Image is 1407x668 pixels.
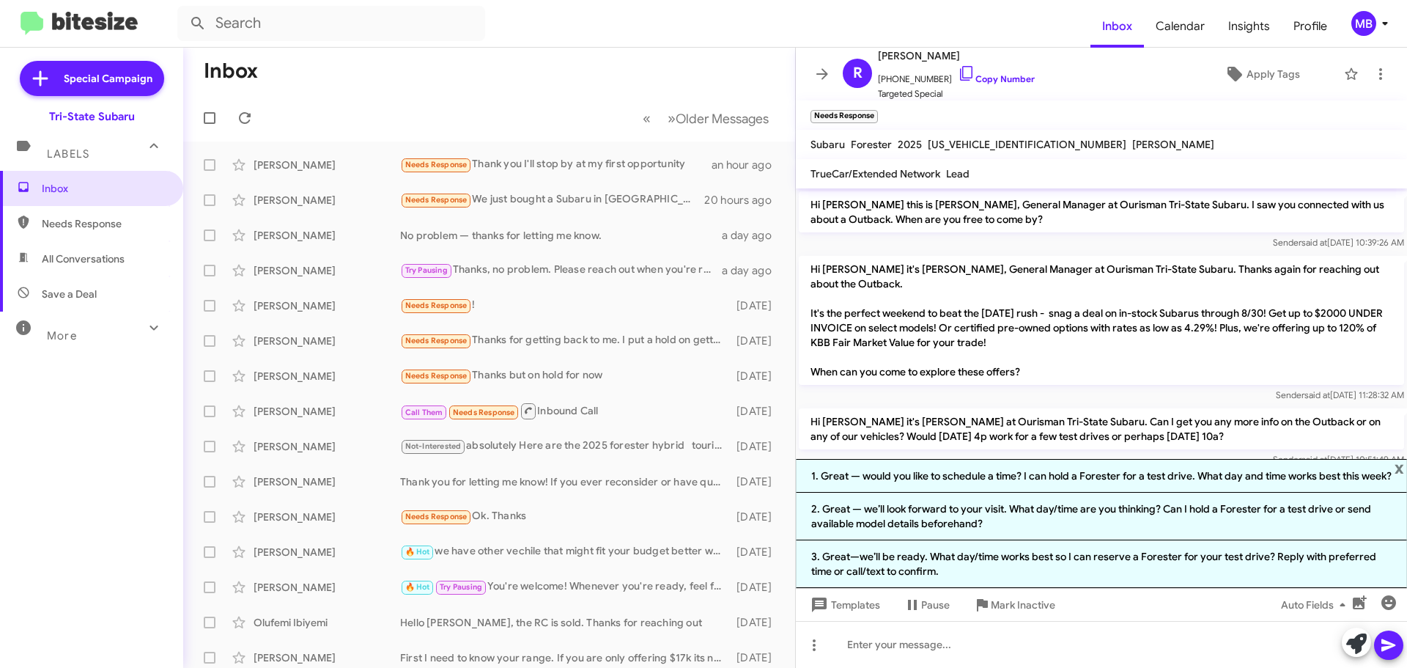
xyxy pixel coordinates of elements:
[946,167,970,180] span: Lead
[1247,61,1300,87] span: Apply Tags
[177,6,485,41] input: Search
[1132,138,1214,151] span: [PERSON_NAME]
[254,615,400,630] div: Olufemi Ibiyemi
[659,103,778,133] button: Next
[1186,61,1337,87] button: Apply Tags
[405,160,468,169] span: Needs Response
[400,332,729,349] div: Thanks for getting back to me. I put a hold on getting a new car.
[704,193,783,208] div: 20 hours ago
[810,138,845,151] span: Subaru
[1269,592,1363,618] button: Auto Fields
[20,61,164,96] a: Special Campaign
[254,650,400,665] div: [PERSON_NAME]
[453,408,515,417] span: Needs Response
[405,582,430,592] span: 🔥 Hot
[712,158,783,172] div: an hour ago
[405,265,448,275] span: Try Pausing
[400,402,729,420] div: Inbound Call
[729,510,783,524] div: [DATE]
[405,441,462,451] span: Not-Interested
[400,367,729,384] div: Thanks but on hold for now
[42,181,166,196] span: Inbox
[1216,5,1282,48] a: Insights
[400,474,729,489] div: Thank you for letting me know! If you ever reconsider or have questions in the future, feel free ...
[254,545,400,559] div: [PERSON_NAME]
[400,191,704,208] div: We just bought a Subaru in [GEOGRAPHIC_DATA] - thanks for asking
[668,109,676,128] span: »
[47,147,89,161] span: Labels
[254,193,400,208] div: [PERSON_NAME]
[47,329,77,342] span: More
[400,543,729,560] div: we have other vechile that might fit your budget better will less insurance prices vehicle
[1339,11,1391,36] button: MB
[1273,454,1404,465] span: Sender [DATE] 10:51:49 AM
[405,301,468,310] span: Needs Response
[49,109,135,124] div: Tri-State Subaru
[722,228,783,243] div: a day ago
[254,474,400,489] div: [PERSON_NAME]
[729,298,783,313] div: [DATE]
[796,540,1407,588] li: 3. Great—we’ll be ready. What day/time works best so I can reserve a Forester for your test drive...
[405,336,468,345] span: Needs Response
[254,263,400,278] div: [PERSON_NAME]
[729,404,783,419] div: [DATE]
[204,59,258,83] h1: Inbox
[400,262,722,279] div: Thanks, no problem. Please reach out when you're ready. I'll be here to answer questions or sched...
[405,512,468,521] span: Needs Response
[729,369,783,383] div: [DATE]
[1144,5,1216,48] a: Calendar
[254,228,400,243] div: [PERSON_NAME]
[64,71,152,86] span: Special Campaign
[1282,5,1339,48] span: Profile
[254,510,400,524] div: [PERSON_NAME]
[1395,459,1404,477] span: x
[799,408,1404,449] p: Hi [PERSON_NAME] it's [PERSON_NAME] at Ourisman Tri-State Subaru. Can I get you any more info on ...
[808,592,880,618] span: Templates
[400,615,729,630] div: Hello [PERSON_NAME], the RC is sold. Thanks for reaching out
[1304,389,1330,400] span: said at
[42,216,166,231] span: Needs Response
[405,195,468,205] span: Needs Response
[1351,11,1376,36] div: MB
[400,579,729,595] div: You're welcome! Whenever you're ready, feel free to reach out to schedule your appointment. Looki...
[405,408,443,417] span: Call Them
[405,371,468,381] span: Needs Response
[853,62,863,85] span: R
[796,493,1407,540] li: 2. Great — we’ll look forward to your visit. What day/time are you thinking? Can I hold a Foreste...
[729,439,783,454] div: [DATE]
[42,287,97,301] span: Save a Deal
[1090,5,1144,48] span: Inbox
[796,459,1407,493] li: 1. Great — would you like to schedule a time? I can hold a Forester for a test drive. What day an...
[400,228,722,243] div: No problem — thanks for letting me know.
[254,439,400,454] div: [PERSON_NAME]
[676,111,769,127] span: Older Messages
[928,138,1126,151] span: [US_VEHICLE_IDENTIFICATION_NUMBER]
[810,110,878,123] small: Needs Response
[42,252,125,266] span: All Conversations
[851,138,892,151] span: Forester
[878,47,1035,65] span: [PERSON_NAME]
[961,592,1067,618] button: Mark Inactive
[400,650,729,665] div: First I need to know your range. If you are only offering $17k its not worth a trip.
[898,138,922,151] span: 2025
[722,263,783,278] div: a day ago
[405,547,430,557] span: 🔥 Hot
[921,592,950,618] span: Pause
[796,592,892,618] button: Templates
[729,474,783,489] div: [DATE]
[1301,454,1327,465] span: said at
[729,580,783,595] div: [DATE]
[254,334,400,348] div: [PERSON_NAME]
[958,73,1035,84] a: Copy Number
[878,65,1035,87] span: [PHONE_NUMBER]
[400,508,729,525] div: Ok. Thanks
[799,256,1404,385] p: Hi [PERSON_NAME] it's [PERSON_NAME], General Manager at Ourisman Tri-State Subaru. Thanks again f...
[400,438,729,455] div: absolutely Here are the 2025 forester hybrid touring [URL][DOMAIN_NAME]
[635,103,778,133] nav: Page navigation example
[254,298,400,313] div: [PERSON_NAME]
[254,580,400,595] div: [PERSON_NAME]
[729,650,783,665] div: [DATE]
[991,592,1055,618] span: Mark Inactive
[400,156,712,173] div: Thank you I'll stop by at my first opportunity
